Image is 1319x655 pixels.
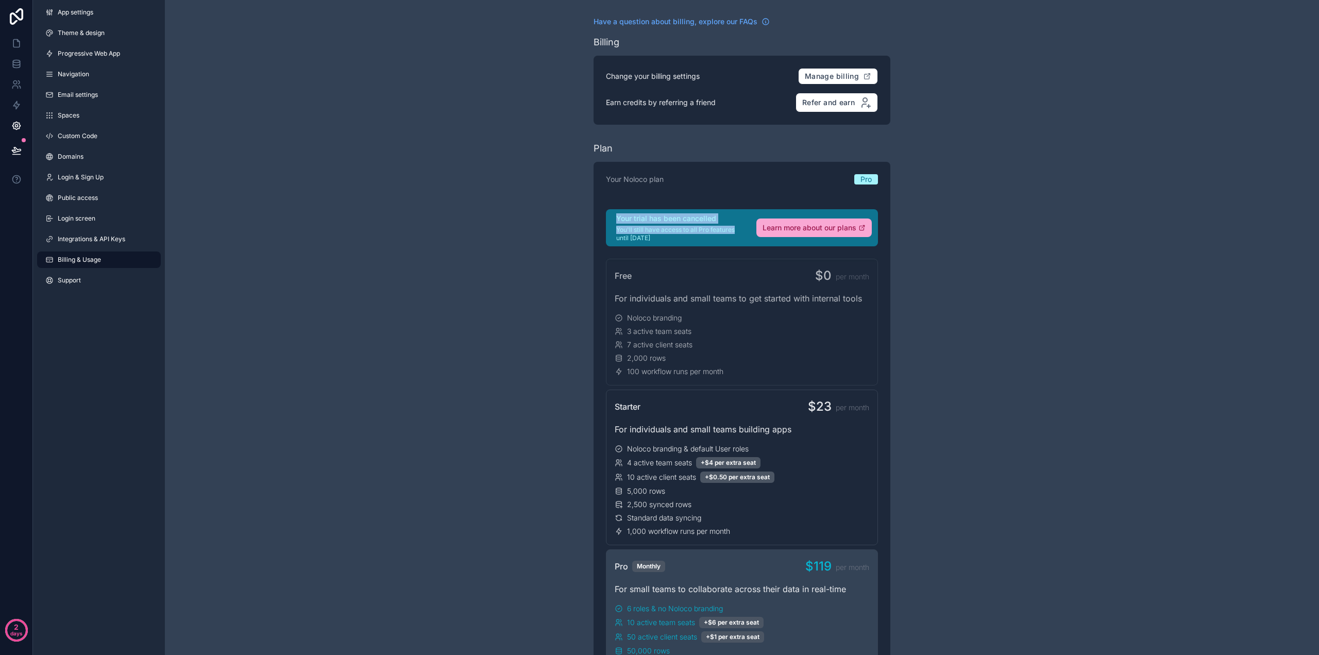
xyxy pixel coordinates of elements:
span: Navigation [58,70,89,78]
span: 10 active client seats [627,472,696,482]
p: 2 [14,622,19,632]
div: For small teams to collaborate across their data in real-time [615,583,869,595]
span: Domains [58,153,83,161]
a: App settings [37,4,161,21]
span: Integrations & API Keys [58,235,125,243]
span: Learn more about our plans [763,223,856,233]
span: Email settings [58,91,98,99]
a: Spaces [37,107,161,124]
div: +$0.50 per extra seat [700,472,774,483]
span: 3 active team seats [627,326,691,337]
p: days [10,626,23,641]
span: 100 workflow runs per month [627,366,723,377]
span: Support [58,276,81,284]
span: per month [836,272,869,282]
div: Plan [594,141,613,156]
span: 10 active team seats [627,617,695,628]
span: Custom Code [58,132,97,140]
button: Refer and earn [796,93,878,112]
a: Login screen [37,210,161,227]
div: For individuals and small teams building apps [615,423,869,435]
a: Theme & design [37,25,161,41]
span: 1,000 workflow runs per month [627,526,730,536]
span: 2,000 rows [627,353,666,363]
a: Custom Code [37,128,161,144]
span: Progressive Web App [58,49,120,58]
button: Manage billing [798,68,878,85]
span: Refer and earn [802,98,855,107]
div: For individuals and small teams to get started with internal tools [615,292,869,305]
span: Noloco branding & default User roles [627,444,749,454]
span: Billing & Usage [58,256,101,264]
div: Monthly [632,561,665,572]
a: Progressive Web App [37,45,161,62]
p: You'll still have access to all Pro features until [DATE] [616,226,744,242]
div: +$1 per extra seat [701,631,764,643]
a: Integrations & API Keys [37,231,161,247]
span: Manage billing [805,72,859,81]
a: Navigation [37,66,161,82]
a: Learn more about our plans [756,219,872,237]
span: Have a question about billing, explore our FAQs [594,16,757,27]
span: 50 active client seats [627,632,697,642]
a: Public access [37,190,161,206]
span: Noloco branding [627,313,682,323]
p: Earn credits by referring a friend [606,97,716,108]
a: Domains [37,148,161,165]
span: 5,000 rows [627,486,665,496]
span: per month [836,562,869,573]
span: 4 active team seats [627,458,692,468]
div: +$4 per extra seat [696,457,760,468]
span: Public access [58,194,98,202]
a: Support [37,272,161,289]
a: Billing & Usage [37,251,161,268]
p: Your Noloco plan [606,174,664,184]
span: $23 [808,398,832,415]
span: 6 roles & no Noloco branding [627,603,723,614]
span: Starter [615,400,640,413]
span: App settings [58,8,93,16]
div: Billing [594,35,619,49]
span: $0 [815,267,832,284]
span: Spaces [58,111,79,120]
span: Standard data syncing [627,513,701,523]
span: Pro [860,174,872,184]
p: Change your billing settings [606,71,700,81]
span: 7 active client seats [627,340,692,350]
span: Free [615,270,632,282]
div: +$6 per extra seat [699,617,764,628]
span: Pro [615,560,628,573]
span: Login screen [58,214,95,223]
span: per month [836,402,869,413]
a: Email settings [37,87,161,103]
h2: Your trial has been cancelled [616,213,744,224]
a: Login & Sign Up [37,169,161,186]
a: Have a question about billing, explore our FAQs [594,16,770,27]
span: 2,500 synced rows [627,499,691,510]
span: Theme & design [58,29,105,37]
span: Login & Sign Up [58,173,104,181]
span: $119 [805,558,832,575]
